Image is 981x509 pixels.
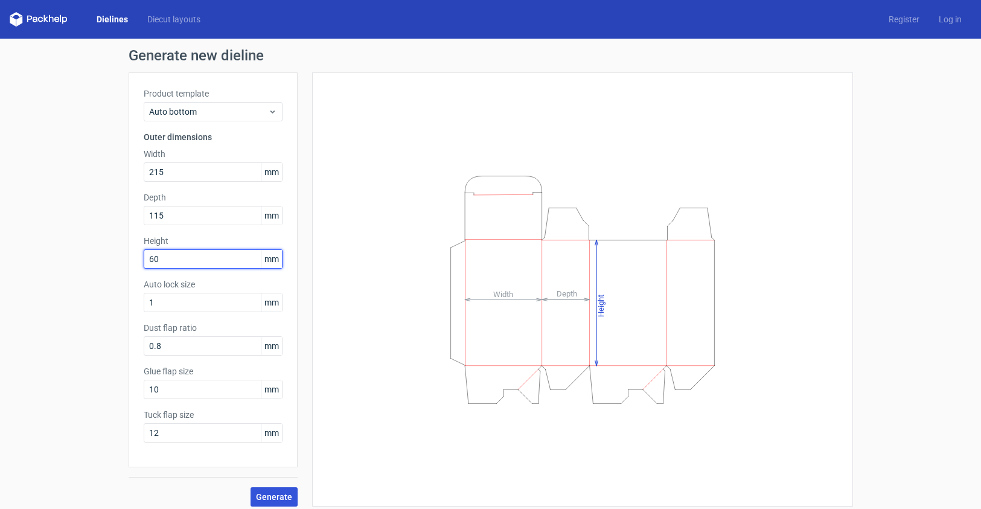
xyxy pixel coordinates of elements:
[261,380,282,399] span: mm
[879,13,929,25] a: Register
[261,337,282,355] span: mm
[144,322,283,334] label: Dust flap ratio
[149,106,268,118] span: Auto bottom
[144,409,283,421] label: Tuck flap size
[261,206,282,225] span: mm
[144,191,283,203] label: Depth
[251,487,298,507] button: Generate
[87,13,138,25] a: Dielines
[261,293,282,312] span: mm
[129,48,853,63] h1: Generate new dieline
[929,13,971,25] a: Log in
[144,148,283,160] label: Width
[261,424,282,442] span: mm
[144,88,283,100] label: Product template
[144,365,283,377] label: Glue flap size
[556,289,577,298] tspan: Depth
[493,289,513,298] tspan: Width
[144,131,283,143] h3: Outer dimensions
[261,250,282,268] span: mm
[144,278,283,290] label: Auto lock size
[256,493,292,501] span: Generate
[138,13,210,25] a: Diecut layouts
[261,163,282,181] span: mm
[596,294,605,316] tspan: Height
[144,235,283,247] label: Height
